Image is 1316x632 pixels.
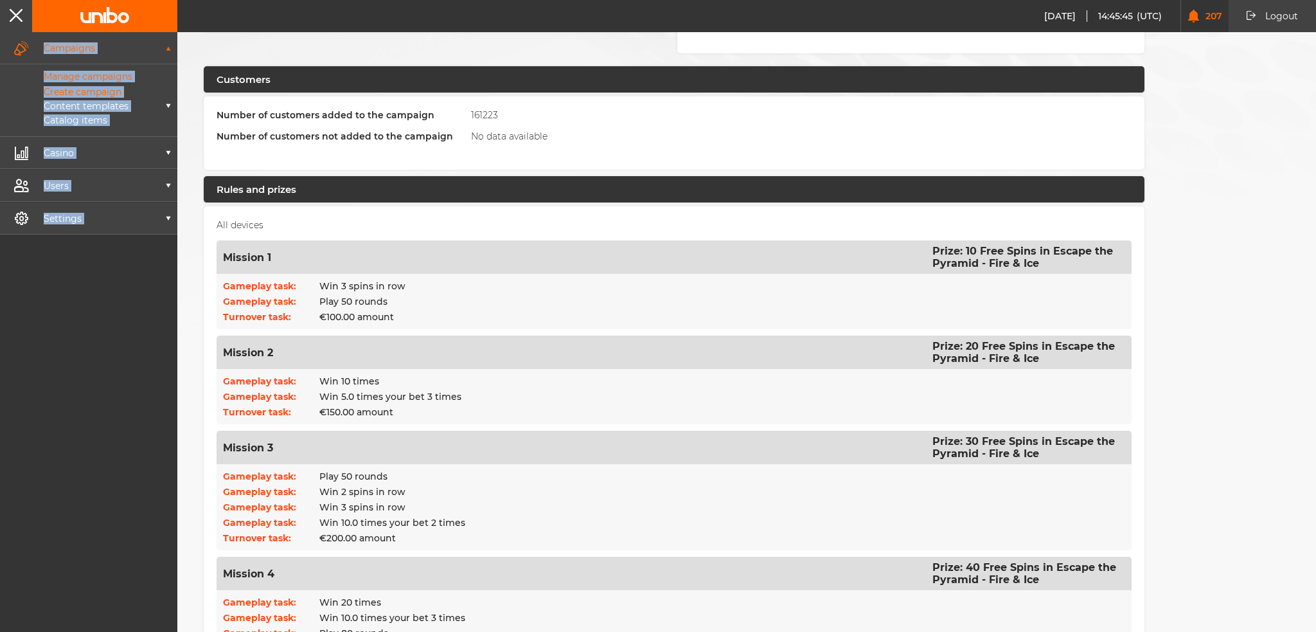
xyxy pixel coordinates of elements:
[217,73,271,86] h4: Customers
[471,131,547,142] p: No data available
[15,102,129,111] p: Content templates
[1137,10,1162,22] span: (UTC)
[319,311,394,323] p: €100.00 amount
[932,245,1125,269] p: Prize: 10 Free Spins in Escape the Pyramid - Fire & Ice
[29,149,164,158] p: Casino
[217,219,263,231] span: All devices
[319,280,405,292] p: Win 3 spins in row
[15,86,121,98] p: Create campaign
[223,251,271,264] p: Mission 1
[223,612,319,624] p: Gameplay task:
[223,406,319,418] p: Turnover task:
[15,114,177,126] a: Catalog items
[223,296,319,307] p: Gameplay task:
[223,517,319,528] p: Gameplay task:
[1044,10,1087,22] span: [DATE]
[29,181,164,190] p: Users
[223,347,273,359] p: Mission 2
[217,183,296,195] h4: Rules and prizes
[319,486,405,498] p: Win 2 spins in row
[223,486,319,498] p: Gameplay task:
[319,471,387,482] p: Play 50 rounds
[223,532,319,544] p: Turnover task:
[319,391,461,402] p: Win 5.0 times your bet 3 times
[15,114,107,126] p: Catalog items
[15,86,177,98] a: Create campaign
[319,612,465,624] p: Win 10.0 times your bet 3 times
[15,71,132,82] p: Manage campaigns
[932,340,1125,365] p: Prize: 20 Free Spins in Escape the Pyramid - Fire & Ice
[217,109,453,121] p: Number of customers added to the campaign
[319,375,379,387] p: Win 10 times
[223,375,319,387] p: Gameplay task:
[29,44,164,53] p: Campaigns
[223,391,319,402] p: Gameplay task:
[223,311,319,323] p: Turnover task:
[319,597,381,608] p: Win 20 times
[319,501,405,513] p: Win 3 spins in row
[319,532,396,544] p: €200.00 amount
[1098,10,1137,22] span: 14:45:45
[223,442,273,454] p: Mission 3
[29,214,164,223] p: Settings
[319,296,387,307] p: Play 50 rounds
[319,406,393,418] p: €150.00 amount
[73,7,136,23] img: Unibo
[15,102,177,111] button: Content templates
[217,131,453,142] p: Number of customers not added to the campaign
[15,71,177,82] a: Manage campaigns
[319,517,465,528] p: Win 10.0 times your bet 2 times
[932,561,1125,586] p: Prize: 40 Free Spins in Escape the Pyramid - Fire & Ice
[223,471,319,482] p: Gameplay task:
[1199,11,1222,22] span: 207
[223,501,319,513] p: Gameplay task:
[223,568,274,580] p: Mission 4
[223,597,319,608] p: Gameplay task:
[471,109,547,121] p: 161223
[932,435,1125,460] p: Prize: 30 Free Spins in Escape the Pyramid - Fire & Ice
[223,280,319,292] p: Gameplay task:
